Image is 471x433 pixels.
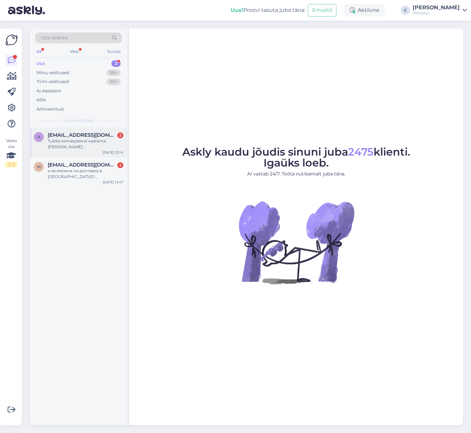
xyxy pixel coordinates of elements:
div: Arhiveeritud [36,106,64,113]
div: 2 / 3 [5,162,17,168]
div: All [35,47,43,56]
div: Socials [106,47,122,56]
img: Askly Logo [5,34,18,46]
div: 3 [117,132,123,138]
p: AI vastab 24/7. Tööta nutikamalt juba täna. [182,170,410,177]
span: Otsi kliente [41,34,68,41]
div: Veloplus [413,10,460,16]
div: AI Assistent [36,88,61,94]
img: No Chat active [237,183,356,302]
div: Vaata siia [5,138,17,168]
div: C [401,6,410,15]
a: [PERSON_NAME]Veloplus [413,5,467,16]
b: Uus! [231,7,243,13]
div: [DATE] 23:14 [103,150,123,155]
div: Proovi tasuta juba täna: [231,6,305,14]
span: a [37,134,40,139]
div: Web [69,47,80,56]
span: whatisyt304@gmail.com [48,162,117,168]
div: 99+ [106,70,121,76]
div: 2 [111,60,121,67]
div: Kõik [36,97,46,103]
div: Minu vestlused [36,70,69,76]
div: [DATE] 13:47 [103,180,123,185]
div: Aktiivne [344,4,385,16]
button: Emailid [308,4,336,17]
div: и возможна ли доставка в [GEOGRAPHIC_DATA]? [PERSON_NAME] в [GEOGRAPHIC_DATA]? [48,168,123,180]
div: 2 [117,162,123,168]
span: Askly kaudu jõudis sinuni juba klienti. Igaüks loeb. [182,145,410,169]
div: [PERSON_NAME] [413,5,460,10]
div: Tiimi vestlused [36,78,69,85]
div: Uus [36,60,45,67]
div: 99+ [106,78,121,85]
span: 2475 [348,145,374,158]
span: aivar.havi@icloud.com [48,132,117,138]
span: Uued vestlused [63,118,94,123]
span: w [37,164,41,169]
div: Tuleks esmaspäeval vaatama. [PERSON_NAME][GEOGRAPHIC_DATA] [48,138,123,150]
